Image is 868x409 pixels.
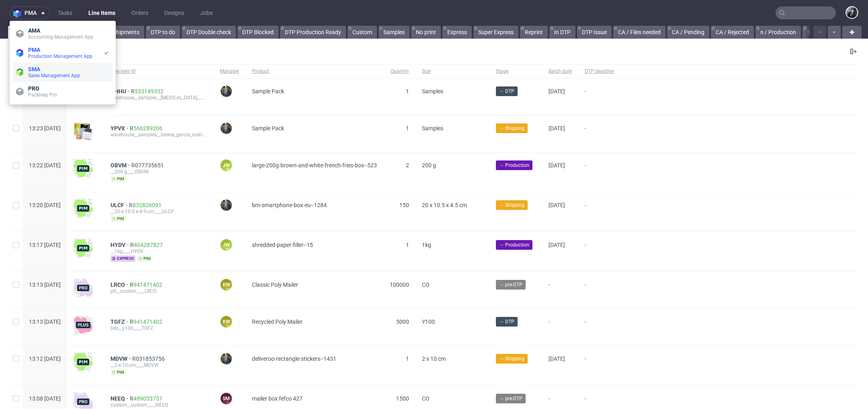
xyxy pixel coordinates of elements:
[8,26,31,39] a: All
[390,68,409,75] span: Quantity
[111,282,130,288] a: LRCO
[131,162,166,169] a: R077735651
[406,242,409,248] span: 1
[252,356,336,362] span: deliveroo-rectangle-stickers--1431
[499,355,524,362] span: → Shipping
[667,26,709,39] a: CA / Pending
[549,68,572,75] span: Batch date
[499,162,529,169] span: → Production
[84,6,120,19] a: Line Items
[111,162,131,169] a: OBVM
[422,125,443,132] span: Samples
[13,24,113,43] a: AMAAccounting Management App
[220,68,239,75] span: Manager
[130,125,164,132] span: R
[442,26,472,39] a: Express
[411,26,441,39] a: No print
[111,88,131,95] span: OHHU
[390,282,409,288] span: 100000
[74,315,93,335] img: plus-icon.676465ae8f3a83198b3f.png
[53,6,77,19] a: Tasks
[111,176,126,182] span: pim
[422,319,436,325] span: Y100.
[111,395,130,402] a: NEEQ
[585,125,614,142] span: -
[28,47,40,53] span: PMA
[473,26,518,39] a: Super Express
[406,162,409,169] span: 2
[613,26,665,39] a: CA / Files needed
[585,282,614,299] span: -
[252,162,377,169] span: large-200g-brown-and-white-french-fries-box--523
[111,369,126,376] span: pim
[130,319,164,325] span: R
[28,73,80,78] span: Sales Management App
[499,201,524,209] span: → Shipping
[111,68,207,75] span: Line item ID
[111,356,132,362] span: MDVW
[137,255,152,262] span: pim
[130,395,164,402] span: R
[29,282,61,288] span: 13:13 [DATE]
[25,10,37,16] span: pma
[132,356,166,362] a: R031853756
[111,242,130,248] span: HYDV
[111,132,207,138] div: warehouse__samples__lorena_garcia_rodriguez__YPVX
[111,125,130,132] a: YPVX
[146,26,180,39] a: DTP to do
[133,125,162,132] a: 566289206
[130,282,164,288] a: R941471402
[10,6,50,19] button: pma
[129,202,163,208] span: R
[130,242,164,248] a: R404287827
[499,125,524,132] span: → Shipping
[111,362,207,368] div: __2-x-10-cm____MDVW
[28,34,93,40] span: Accounting Management App
[129,202,163,208] a: R832826091
[28,53,92,59] span: Production Management App
[133,395,162,402] a: 489033757
[396,395,409,402] span: 1500
[195,6,217,19] a: Jobs
[111,216,126,222] span: pim
[29,125,61,132] span: 13:23 [DATE]
[221,316,232,327] figcaption: KW
[422,395,430,402] span: CO
[28,92,57,98] span: Packhelp Pro
[549,282,572,299] span: -
[348,26,377,39] a: Custom
[585,88,614,105] span: -
[499,318,514,325] span: → DTP
[585,356,614,376] span: -
[711,26,754,39] a: CA / Rejected
[130,282,164,288] span: R
[422,242,431,248] span: 1kg
[133,319,162,325] a: 941471402
[585,319,614,336] span: -
[111,202,129,208] a: ULCF
[111,402,207,408] div: custom__custom____NEEQ
[585,242,614,262] span: -
[499,241,529,249] span: → Production
[29,356,61,362] span: 13:12 [DATE]
[28,85,39,92] span: PRO
[237,26,278,39] a: DTP Blocked
[755,26,801,39] a: n / Production
[133,282,162,288] a: 941471402
[280,26,346,39] a: DTP Production Ready
[577,26,612,39] a: DTP Issue
[221,279,232,290] figcaption: KW
[111,208,207,215] div: __20-x-10-5-x-4-5-cm____ULCF
[422,202,467,208] span: 20 x 10.5 x 4.5 cm
[28,27,40,34] span: AMA
[74,159,93,178] img: wHgJFi1I6lmhQAAAABJRU5ErkJggg==
[130,319,164,325] a: R941471402
[422,162,436,169] span: 200 g
[130,125,164,132] a: R566289206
